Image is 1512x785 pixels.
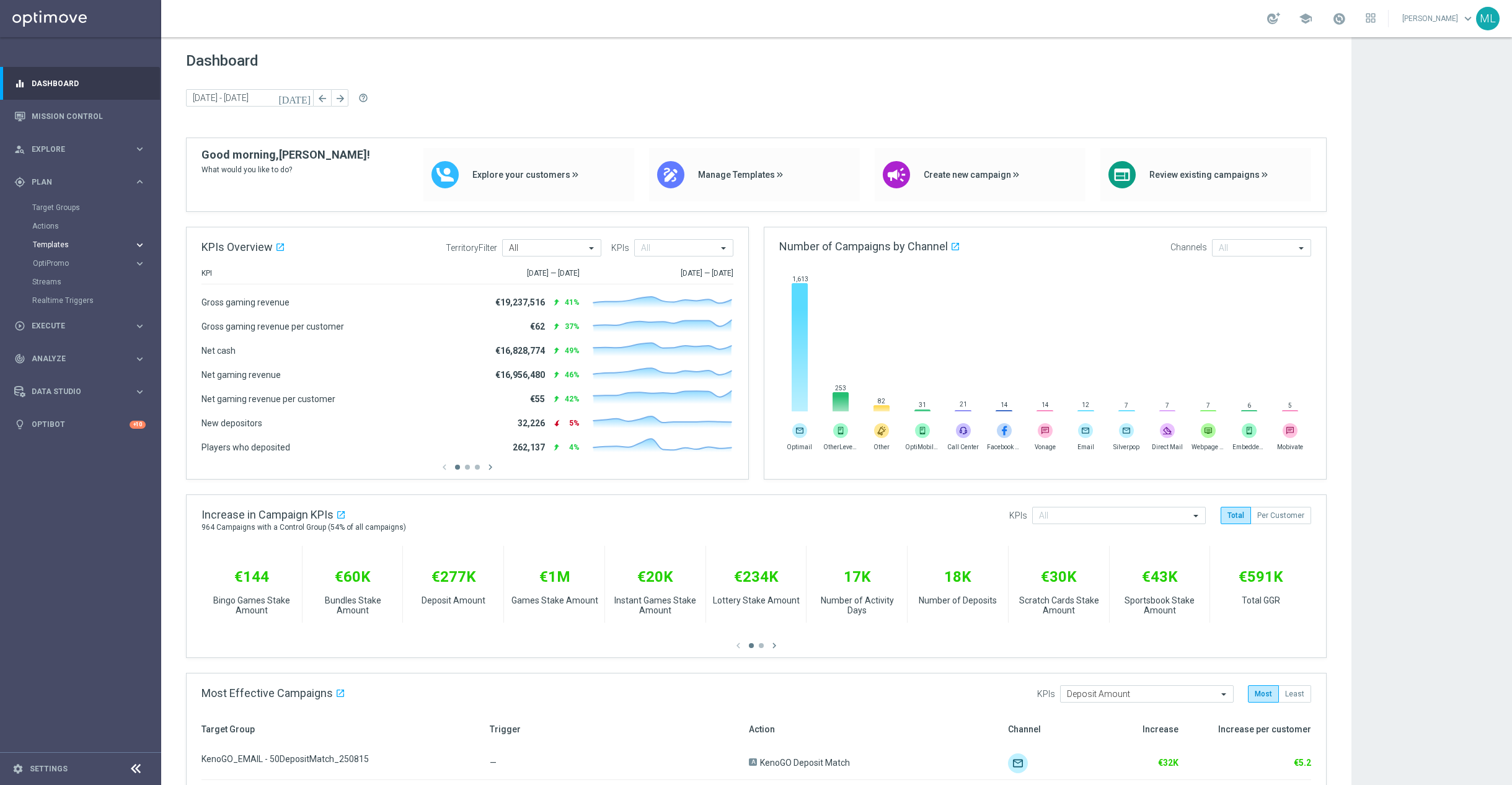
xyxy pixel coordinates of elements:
div: OptiPromo [33,260,134,267]
div: Mission Control [14,100,146,133]
span: Analyze [32,355,134,362]
button: person_search Explore keyboard_arrow_right [14,144,146,154]
button: gps_fixed Plan keyboard_arrow_right [14,177,146,187]
button: equalizer Dashboard [14,79,146,89]
a: Dashboard [32,67,146,100]
a: Realtime Triggers [32,296,129,305]
span: Data Studio [32,388,134,395]
div: Actions [32,217,160,235]
button: track_changes Analyze keyboard_arrow_right [14,354,146,364]
button: lightbulb Optibot +10 [14,419,146,429]
i: keyboard_arrow_right [134,386,146,398]
div: Analyze [14,353,134,364]
div: Dashboard [14,67,146,100]
div: Target Groups [32,198,160,217]
a: Actions [32,221,129,231]
button: Mission Control [14,112,146,121]
div: OptiPromo [32,254,160,273]
button: Data Studio keyboard_arrow_right [14,387,146,397]
span: Execute [32,322,134,330]
span: Explore [32,146,134,153]
i: person_search [14,144,25,155]
div: ML [1476,7,1500,30]
div: Plan [14,177,134,188]
i: keyboard_arrow_right [134,176,146,188]
a: Target Groups [32,203,129,213]
i: equalizer [14,78,25,89]
i: keyboard_arrow_right [134,320,146,332]
div: Templates [33,241,134,248]
span: keyboard_arrow_down [1461,12,1475,25]
i: settings [12,763,24,774]
div: Optibot [14,408,146,441]
div: Data Studio [14,386,134,397]
a: Optibot [32,408,130,441]
div: Streams [32,273,160,291]
div: Templates [32,235,160,254]
div: Execute [14,320,134,331]
i: gps_fixed [14,177,25,188]
button: OptiPromo keyboard_arrow_right [32,258,146,268]
span: Templates [33,241,122,248]
a: Settings [30,765,68,773]
a: [PERSON_NAME]keyboard_arrow_down [1401,9,1476,28]
button: play_circle_outline Execute keyboard_arrow_right [14,321,146,331]
i: keyboard_arrow_right [134,239,146,251]
a: Streams [32,277,129,287]
div: +10 [130,421,146,429]
div: Explore [14,144,134,155]
button: Templates keyboard_arrow_right [32,240,146,250]
i: keyboard_arrow_right [134,258,146,270]
i: lightbulb [14,419,25,430]
i: play_circle_outline [14,320,25,331]
i: keyboard_arrow_right [134,353,146,365]
div: Realtime Triggers [32,291,160,310]
span: OptiPromo [33,260,122,267]
i: keyboard_arrow_right [134,143,146,155]
a: Mission Control [32,100,146,133]
span: Plan [32,178,134,186]
i: track_changes [14,353,25,364]
span: school [1299,12,1312,25]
